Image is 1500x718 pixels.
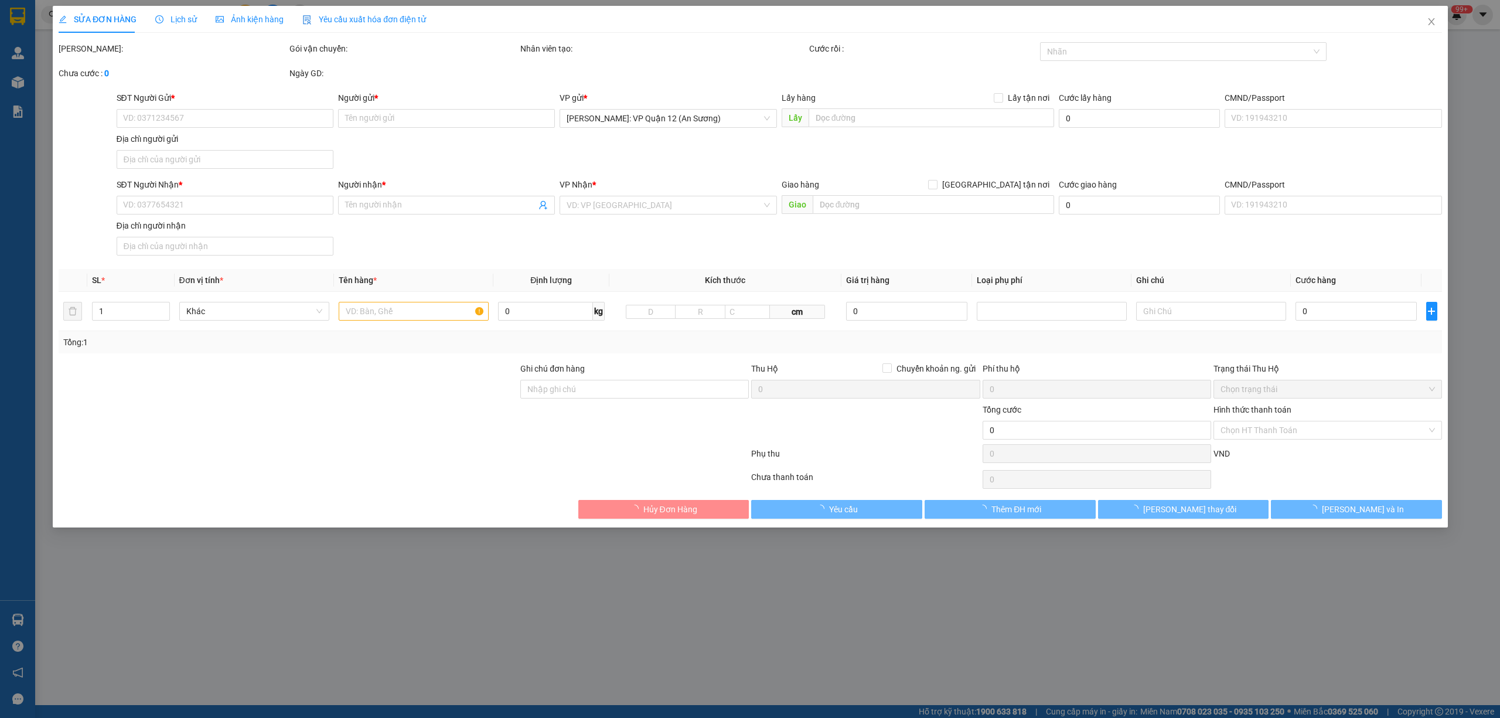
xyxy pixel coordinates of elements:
span: Chọn trạng thái [1220,380,1434,398]
button: [PERSON_NAME] và In [1271,500,1442,519]
input: Cước giao hàng [1058,196,1220,215]
div: Gói vận chuyển: [289,42,518,55]
span: Chuyển khoản ng. gửi [891,362,980,375]
div: Nhân viên tạo: [520,42,807,55]
input: Địa chỉ của người nhận [116,237,333,256]
div: Tổng: 1 [63,336,578,349]
span: Giá trị hàng [846,275,889,285]
span: user-add [538,200,548,210]
img: icon [302,15,312,25]
label: Hình thức thanh toán [1213,405,1291,414]
span: Giao hàng [781,180,819,189]
div: CMND/Passport [1225,91,1441,104]
input: D [626,305,676,319]
span: clock-circle [155,15,163,23]
span: Lịch sử [155,15,197,24]
div: Chưa thanh toán [750,471,981,491]
span: Mã đơn: QU121409250013 [5,71,178,87]
span: close [1426,17,1436,26]
input: Cước lấy hàng [1058,109,1220,128]
span: Định lượng [530,275,572,285]
span: SL [92,275,101,285]
button: Hủy Đơn Hàng [578,500,749,519]
div: Người nhận [338,178,555,191]
label: Cước giao hàng [1058,180,1116,189]
span: Cước hàng [1295,275,1335,285]
b: 0 [104,69,109,78]
span: Khác [186,302,322,320]
button: [PERSON_NAME] thay đổi [1097,500,1269,519]
span: cm [769,305,824,319]
input: Ghi chú đơn hàng [520,380,749,399]
span: Thu Hộ [751,364,778,373]
div: SĐT Người Gửi [116,91,333,104]
div: VP gửi [560,91,776,104]
div: Cước rồi : [809,42,1038,55]
label: Ghi chú đơn hàng [520,364,585,373]
span: Thêm ĐH mới [991,503,1041,516]
div: Trạng thái Thu Hộ [1213,362,1441,375]
div: Ngày GD: [289,67,518,80]
th: Ghi chú [1131,269,1290,292]
input: Dọc đường [812,195,1054,214]
span: Ảnh kiện hàng [216,15,284,24]
input: Dọc đường [808,108,1054,127]
label: Cước lấy hàng [1058,93,1111,103]
div: Phí thu hộ [982,362,1211,380]
th: Loại phụ phí [971,269,1131,292]
span: CÔNG TY TNHH CHUYỂN PHÁT NHANH BẢO AN [102,40,215,61]
span: Yêu cầu [829,503,857,516]
button: Close [1414,6,1447,39]
strong: PHIẾU DÁN LÊN HÀNG [78,5,232,21]
span: loading [1130,505,1143,513]
div: CMND/Passport [1225,178,1441,191]
span: Tên hàng [338,275,376,285]
span: [PHONE_NUMBER] [5,40,89,60]
span: Lấy tận nơi [1003,91,1054,104]
button: Thêm ĐH mới [925,500,1096,519]
div: Địa chỉ người nhận [116,219,333,232]
div: [PERSON_NAME]: [59,42,287,55]
span: Đơn vị tính [179,275,223,285]
span: VND [1213,449,1229,458]
span: Giao [781,195,812,214]
input: R [675,305,725,319]
input: VD: Bàn, Ghế [338,302,488,321]
span: [PERSON_NAME] thay đổi [1143,503,1236,516]
span: [GEOGRAPHIC_DATA] tận nơi [937,178,1054,191]
span: [PERSON_NAME] và In [1322,503,1404,516]
div: Phụ thu [750,447,981,468]
span: loading [979,505,991,513]
span: Hủy Đơn Hàng [643,503,697,516]
div: Người gửi [338,91,555,104]
span: VP Nhận [560,180,592,189]
span: Lấy hàng [781,93,815,103]
input: Ghi Chú [1136,302,1286,321]
span: loading [816,505,829,513]
span: SỬA ĐƠN HÀNG [59,15,137,24]
span: Kích thước [705,275,745,285]
span: Tổng cước [982,405,1021,414]
div: Chưa cước : [59,67,287,80]
span: Hồ Chí Minh: VP Quận 12 (An Sương) [567,110,769,127]
span: edit [59,15,67,23]
span: kg [593,302,605,321]
span: Yêu cầu xuất hóa đơn điện tử [302,15,426,24]
button: delete [63,302,82,321]
span: Lấy [781,108,808,127]
span: loading [1309,505,1322,513]
input: C [724,305,769,319]
span: picture [216,15,224,23]
span: Ngày in phiếu: 17:09 ngày [74,23,236,36]
button: Yêu cầu [751,500,922,519]
input: Địa chỉ của người gửi [116,150,333,169]
span: loading [630,505,643,513]
strong: CSKH: [32,40,62,50]
div: Địa chỉ người gửi [116,132,333,145]
button: plus [1426,302,1437,321]
div: SĐT Người Nhận [116,178,333,191]
span: plus [1426,307,1436,316]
